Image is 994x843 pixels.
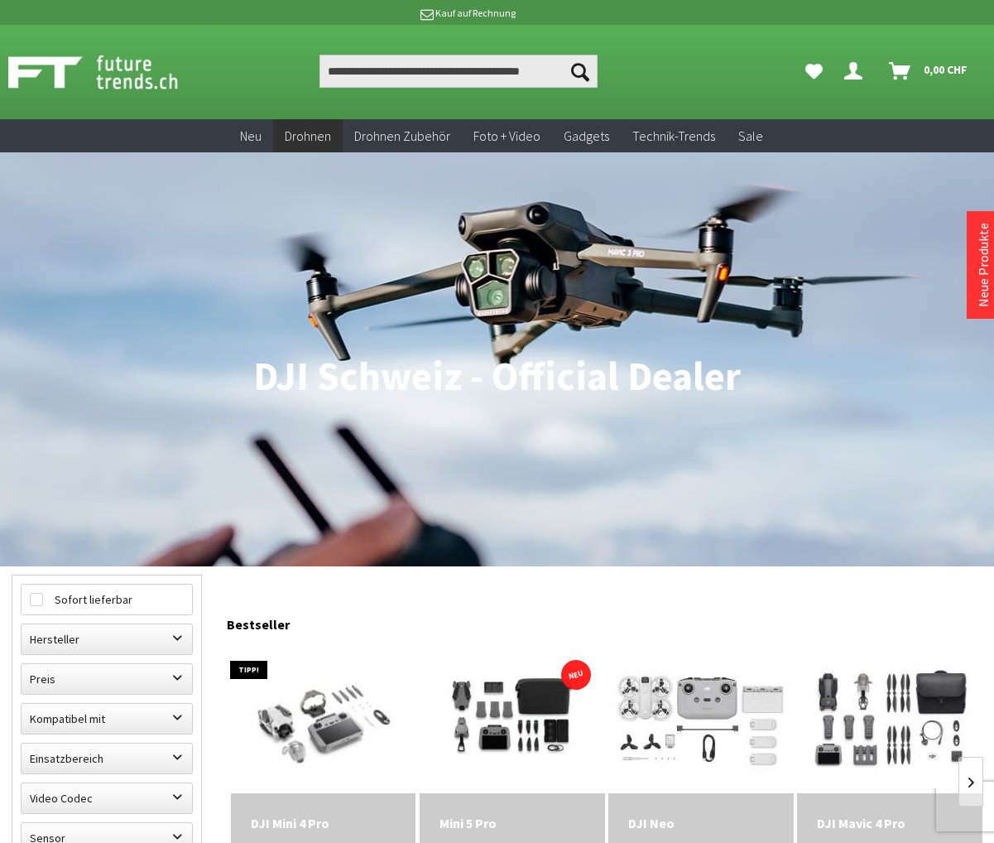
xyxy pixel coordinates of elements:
[439,813,585,833] div: Mini 5 Pro
[22,664,192,694] label: Preis
[420,658,605,781] img: Mini 5 Pro
[838,55,876,88] a: Dein Konto
[564,128,609,144] span: Gadgets
[628,813,774,833] div: DJI Neo
[817,813,963,833] div: DJI Mavic 4 Pro
[612,644,789,793] img: DJI Neo
[22,704,192,734] label: Kompatibel mit
[628,813,774,833] a: DJI Neo 195,00 CHF
[817,813,963,833] a: DJI Mavic 4 Pro 2.099,00 CHF
[882,55,976,88] a: Warenkorb
[924,56,968,83] span: 0,00 CHF
[231,645,416,793] img: DJI Mini 4 Pro
[563,55,598,88] button: Suchen
[462,119,552,153] a: Foto + Video
[228,119,273,153] a: Neu
[285,128,331,144] span: Drohnen
[552,119,621,153] a: Gadgets
[240,128,262,144] span: Neu
[727,119,775,153] a: Sale
[975,223,992,307] a: Neue Produkte
[319,55,598,88] input: Produkt, Marke, Kategorie, EAN, Artikelnummer…
[354,128,450,144] span: Drohnen Zubehör
[22,624,192,654] label: Hersteller
[22,783,192,813] label: Video Codec
[439,813,585,833] a: Mini 5 Pro 799,00 CHF
[251,813,396,833] a: DJI Mini 4 Pro 669,00 CHF
[8,51,214,93] img: Shop Futuretrends - zur Startseite wechseln
[22,744,192,773] label: Einsatzbereich
[621,119,727,153] a: Technik-Trends
[251,813,396,833] div: DJI Mini 4 Pro
[343,119,462,153] a: Drohnen Zubehör
[797,55,831,88] a: Meine Favoriten
[273,119,343,153] a: Drohnen
[797,649,982,788] img: DJI Mavic 4 Pro
[738,128,763,144] span: Sale
[473,128,540,144] span: Foto + Video
[12,356,982,397] h1: DJI Schweiz - Official Dealer
[632,128,715,144] span: Technik-Trends
[227,600,982,641] div: Bestseller
[22,585,192,614] label: Sofort lieferbar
